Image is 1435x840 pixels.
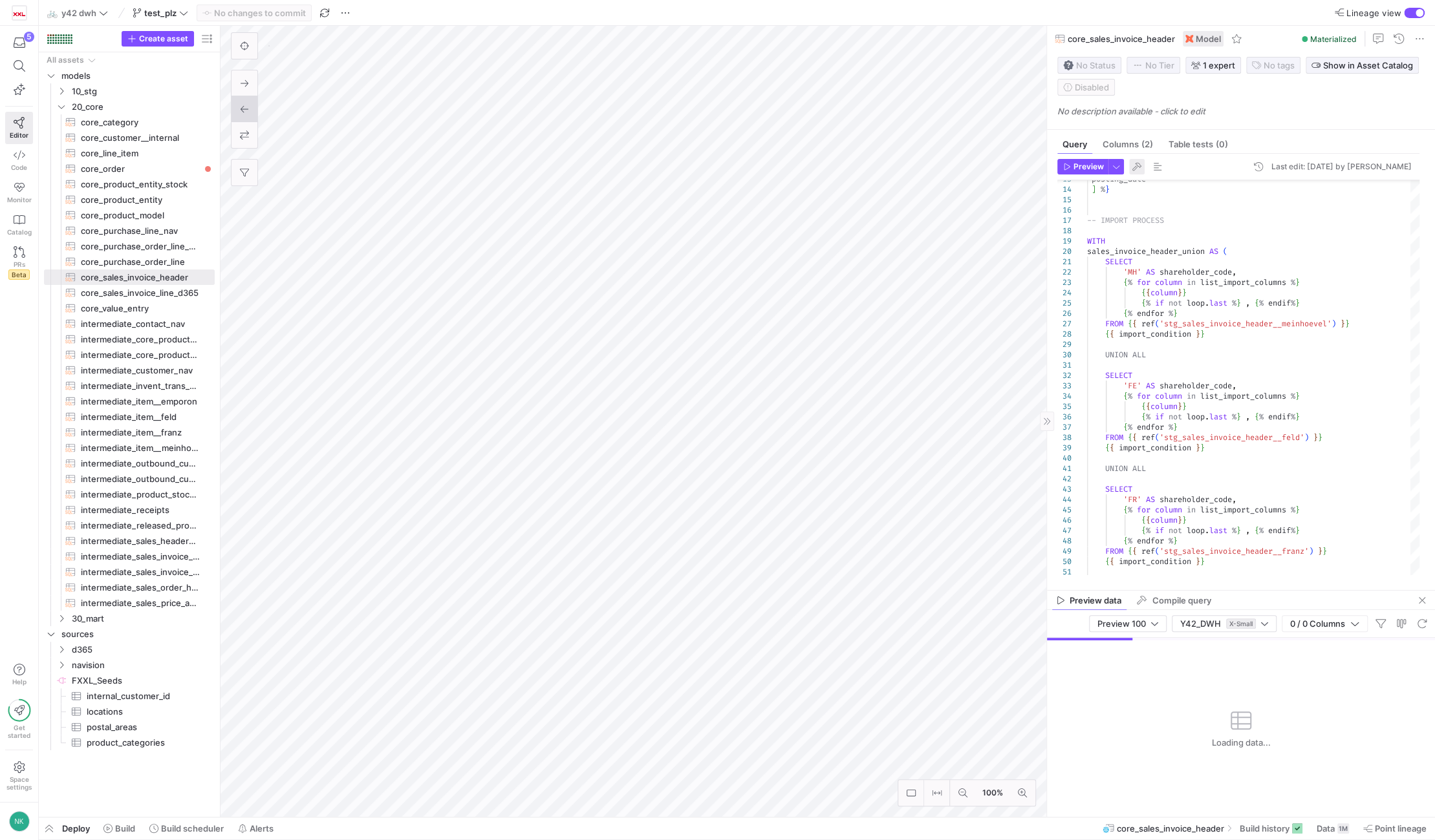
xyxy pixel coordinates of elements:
span: intermediate_core_product_entity​​​​​​​​​​ [81,332,200,347]
span: column [1150,288,1178,298]
span: % [1291,277,1295,288]
span: intermediate_outbound_customer_d365​​​​​​​​​​ [81,456,200,471]
div: Press SPACE to select this row. [44,533,215,549]
button: test_plz [129,5,191,21]
span: core_sales_invoice_line_d365​​​​​​​​​​ [81,286,200,300]
span: { [1141,298,1146,308]
a: intermediate_customer_nav​​​​​​​​​​ [44,362,215,378]
span: } [1196,329,1200,339]
span: % [1128,277,1132,288]
span: ] [1092,184,1096,194]
a: intermediate_sales_price_agreement​​​​​​​​​​ [44,595,215,611]
span: % [1146,298,1150,308]
span: import_condition [1119,329,1191,339]
button: Create asset [122,31,194,47]
span: , [1246,298,1250,308]
span: % [1128,391,1132,401]
a: intermediate_invent_trans_d365_aggregated​​​​​​​​​​ [44,378,215,394]
a: PRsBeta [5,241,33,285]
button: No tags [1246,57,1300,74]
a: core_order​​​​​​​​​​ [44,161,215,176]
a: postal_areas​​​​​​​​​ [44,719,215,735]
span: in [1187,277,1196,288]
span: Alerts [250,823,274,834]
span: { [1146,401,1150,412]
button: Point lineage [1357,817,1432,839]
div: 25 [1057,298,1072,308]
span: core_product_entity​​​​​​​​​​ [81,193,200,207]
a: Editor [5,112,33,144]
div: 28 [1057,329,1072,339]
span: 'stg_sales_invoice_header__meinhoevel' [1160,319,1332,329]
button: Preview [1057,159,1108,174]
button: NK [5,808,33,835]
span: Point lineage [1375,823,1427,834]
span: Build scheduler [161,823,224,834]
span: Catalog [7,228,32,236]
a: intermediate_sales_invoice_line_d365​​​​​​​​​​ [44,564,215,580]
span: navision [72,658,213,673]
span: Show in Asset Catalog [1323,60,1413,70]
span: locations​​​​​​​​​ [87,704,200,719]
a: internal_customer_id​​​​​​​​​ [44,688,215,704]
span: core_customer__internal​​​​​​​​​​ [81,131,200,145]
div: All assets [47,56,84,65]
span: AS [1209,246,1218,257]
div: Press SPACE to select this row. [44,347,215,362]
span: intermediate_sales_header_nav​​​​​​​​​​ [81,534,200,549]
div: Press SPACE to select this row. [44,362,215,378]
span: core_sales_invoice_header [1068,34,1175,44]
span: Create asset [139,34,188,43]
span: } [1295,277,1300,288]
span: ( [1155,319,1160,329]
a: intermediate_sales_invoice_header_d365​​​​​​​​​​ [44,549,215,564]
span: core_value_entry​​​​​​​​​​ [81,301,200,316]
a: intermediate_outbound_customer​​​​​​​​​​ [44,471,215,487]
div: Press SPACE to select this row. [44,331,215,347]
span: } [1182,401,1187,412]
span: internal_customer_id​​​​​​​​​ [87,689,200,704]
span: PRs [14,260,25,268]
span: intermediate_item__franz​​​​​​​​​​ [81,425,200,440]
span: . [1205,298,1209,308]
span: if [1155,298,1164,308]
a: core_product_entity​​​​​​​​​​ [44,192,215,207]
span: intermediate_item__meinhoevel​​​​​​​​​​ [81,441,200,456]
div: 24 [1057,288,1072,298]
div: Press SPACE to select this row. [44,673,215,688]
span: ) [1332,319,1336,329]
span: { [1255,412,1259,422]
a: core_sales_invoice_header​​​​​​​​​​ [44,269,215,285]
div: Press SPACE to select this row. [44,207,215,223]
span: core_line_item​​​​​​​​​​ [81,146,200,161]
span: { [1141,288,1146,298]
a: intermediate_released_product_data​​​​​​​​​​ [44,518,215,533]
a: Catalog [5,209,33,241]
span: Columns [1103,140,1153,149]
span: Space settings [6,775,32,791]
button: No tierNo Tier [1127,57,1180,74]
div: Press SPACE to select this row. [44,549,215,564]
span: % [1259,298,1264,308]
div: 23 [1057,277,1072,288]
a: core_purchase_order_line_d365​​​​​​​​​​ [44,238,215,254]
span: postal_areas​​​​​​​​​ [87,720,200,735]
span: { [1146,288,1150,298]
span: intermediate_product_stock_d365_stacked​​​​​​​​​​ [81,487,200,502]
span: Materialized [1310,34,1357,44]
div: 34 [1057,391,1072,401]
span: { [1123,391,1128,401]
span: } [1178,401,1182,412]
span: % [1146,412,1150,422]
span: . [1205,412,1209,422]
a: core_purchase_line_nav​​​​​​​​​​ [44,223,215,238]
div: Press SPACE to select this row. [44,176,215,192]
div: Press SPACE to select this row. [44,130,215,145]
span: , [1232,267,1236,277]
span: Preview [1074,162,1104,171]
div: 22 [1057,267,1072,277]
div: Press SPACE to select this row. [44,285,215,300]
div: 16 [1057,205,1072,215]
button: Show in Asset Catalog [1306,57,1419,74]
span: core_sales_invoice_header​​​​​​​​​​ [81,270,200,285]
